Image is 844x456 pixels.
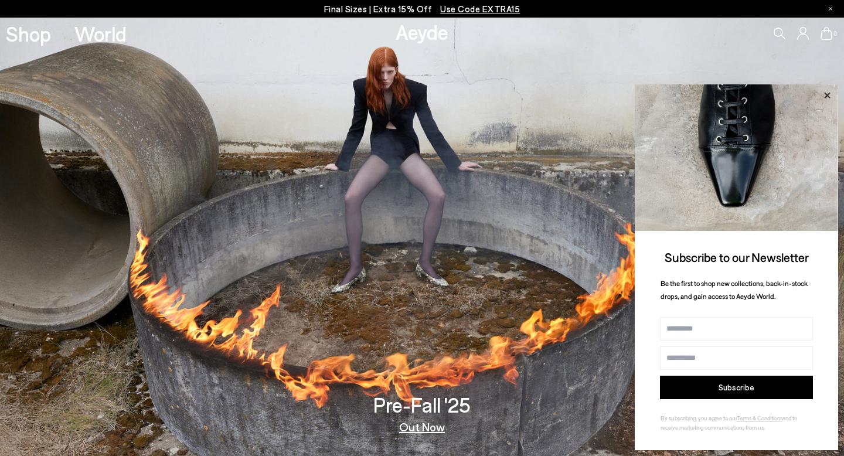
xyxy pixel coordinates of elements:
[324,2,520,16] p: Final Sizes | Extra 15% Off
[832,30,838,37] span: 0
[396,19,448,44] a: Aeyde
[660,376,813,399] button: Subscribe
[74,23,127,44] a: World
[737,414,782,421] a: Terms & Conditions
[399,421,445,433] a: Out Now
[665,250,809,264] span: Subscribe to our Newsletter
[821,27,832,40] a: 0
[373,394,471,415] h3: Pre-Fall '25
[440,4,520,14] span: Navigate to /collections/ss25-final-sizes
[661,414,737,421] span: By subscribing, you agree to our
[661,279,808,301] span: Be the first to shop new collections, back-in-stock drops, and gain access to Aeyde World.
[635,84,838,231] img: ca3f721fb6ff708a270709c41d776025.jpg
[6,23,51,44] a: Shop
